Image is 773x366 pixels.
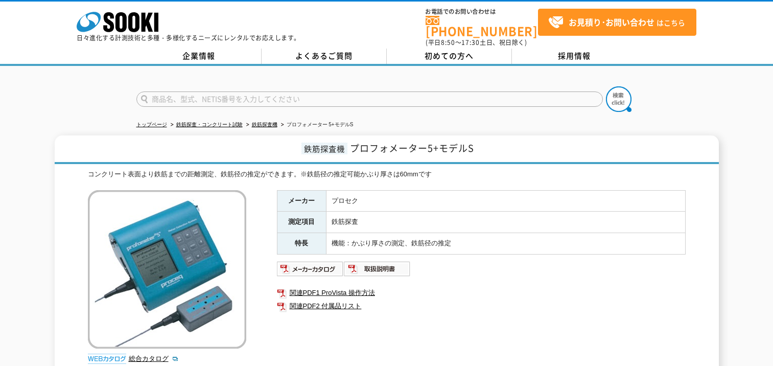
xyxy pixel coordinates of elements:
a: 関連PDF2 付属品リスト [277,300,686,313]
td: プロセク [326,190,685,212]
span: 8:50 [441,38,455,47]
a: 採用情報 [512,49,637,64]
div: コンクリート表面より鉄筋までの距離測定、鉄筋径の推定ができます。※鉄筋径の推定可能かぶり厚さは60mmです [88,169,686,180]
a: メーカーカタログ [277,267,344,275]
span: 初めての方へ [425,50,474,61]
span: (平日 ～ 土日、祝日除く) [426,38,527,47]
input: 商品名、型式、NETIS番号を入力してください [136,91,603,107]
span: プロフォメーター5+モデルS [350,141,474,155]
a: お見積り･お問い合わせはこちら [538,9,696,36]
a: 初めての方へ [387,49,512,64]
img: プロフォメーター 5+モデルS [88,190,246,349]
a: 総合カタログ [129,355,179,362]
a: 企業情報 [136,49,262,64]
a: 鉄筋探査・コンクリート試験 [176,122,243,127]
li: プロフォメーター 5+モデルS [279,120,354,130]
a: 鉄筋探査機 [252,122,277,127]
p: 日々進化する計測技術と多種・多様化するニーズにレンタルでお応えします。 [77,35,300,41]
span: 17:30 [461,38,480,47]
th: メーカー [277,190,326,212]
img: webカタログ [88,354,126,364]
span: 鉄筋探査機 [301,143,347,154]
th: 測定項目 [277,212,326,233]
img: 取扱説明書 [344,261,411,277]
img: メーカーカタログ [277,261,344,277]
td: 鉄筋探査 [326,212,685,233]
strong: お見積り･お問い合わせ [569,16,654,28]
a: トップページ [136,122,167,127]
img: btn_search.png [606,86,631,112]
a: 関連PDF1 ProVista 操作方法 [277,286,686,300]
span: はこちら [548,15,685,30]
td: 機能：かぶり厚さの測定、鉄筋径の推定 [326,233,685,255]
span: お電話でのお問い合わせは [426,9,538,15]
a: [PHONE_NUMBER] [426,16,538,37]
th: 特長 [277,233,326,255]
a: よくあるご質問 [262,49,387,64]
a: 取扱説明書 [344,267,411,275]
